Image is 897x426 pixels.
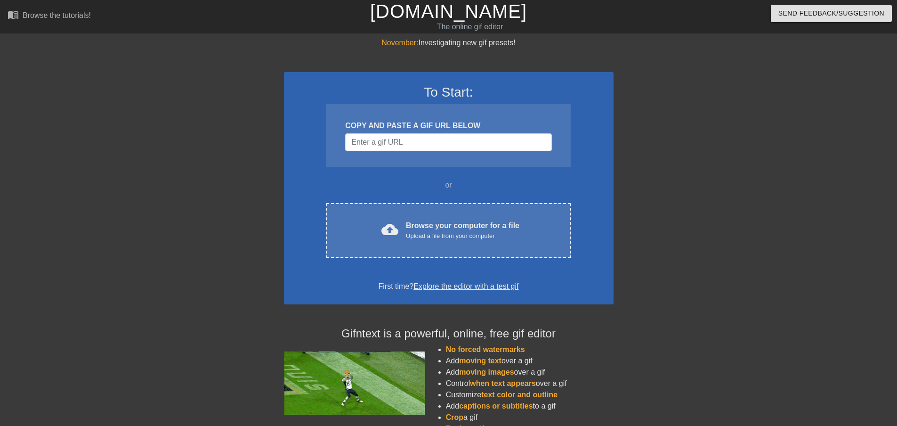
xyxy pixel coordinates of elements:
[284,327,614,341] h4: Gifntext is a powerful, online, free gif editor
[296,84,601,100] h3: To Start:
[8,9,91,24] a: Browse the tutorials!
[406,231,519,241] div: Upload a file from your computer
[446,367,614,378] li: Add over a gif
[446,412,614,423] li: a gif
[284,352,425,415] img: football_small.gif
[446,378,614,389] li: Control over a gif
[778,8,884,19] span: Send Feedback/Suggestion
[771,5,892,22] button: Send Feedback/Suggestion
[446,401,614,412] li: Add to a gif
[446,355,614,367] li: Add over a gif
[308,180,589,191] div: or
[381,221,398,238] span: cloud_upload
[446,345,525,353] span: No forced watermarks
[481,391,558,399] span: text color and outline
[459,357,501,365] span: moving text
[406,220,519,241] div: Browse your computer for a file
[345,120,551,131] div: COPY AND PASTE A GIF URL BELOW
[8,9,19,20] span: menu_book
[304,21,636,33] div: The online gif editor
[446,413,463,421] span: Crop
[345,133,551,151] input: Username
[284,37,614,49] div: Investigating new gif presets!
[381,39,418,47] span: November:
[459,402,533,410] span: captions or subtitles
[446,389,614,401] li: Customize
[296,281,601,292] div: First time?
[459,368,514,376] span: moving images
[370,1,527,22] a: [DOMAIN_NAME]
[23,11,91,19] div: Browse the tutorials!
[470,379,536,387] span: when text appears
[413,282,518,290] a: Explore the editor with a test gif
